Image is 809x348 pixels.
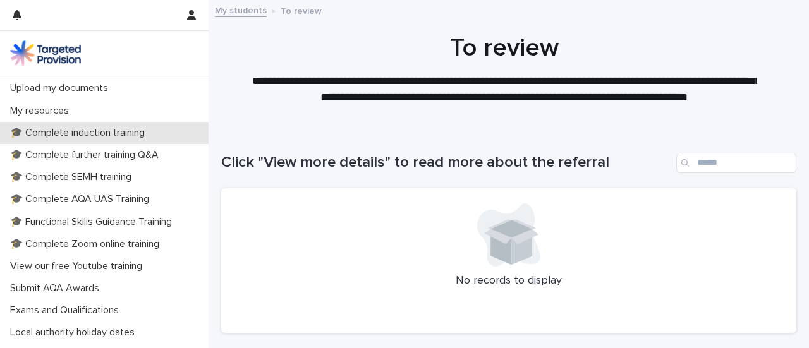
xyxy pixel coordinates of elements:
p: Submit AQA Awards [5,282,109,294]
a: My students [215,3,267,17]
p: 🎓 Complete induction training [5,127,155,139]
p: 🎓 Complete AQA UAS Training [5,193,159,205]
img: M5nRWzHhSzIhMunXDL62 [10,40,81,66]
p: 🎓 Functional Skills Guidance Training [5,216,182,228]
p: My resources [5,105,79,117]
p: To review [281,3,322,17]
p: No records to display [236,274,781,288]
p: Exams and Qualifications [5,304,129,316]
p: 🎓 Complete SEMH training [5,171,142,183]
p: 🎓 Complete further training Q&A [5,149,169,161]
p: 🎓 Complete Zoom online training [5,238,169,250]
p: Local authority holiday dates [5,327,145,339]
input: Search [676,153,796,173]
p: View our free Youtube training [5,260,152,272]
h1: To review [221,33,787,63]
p: Upload my documents [5,82,118,94]
h1: Click "View more details" to read more about the referral [221,153,671,172]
